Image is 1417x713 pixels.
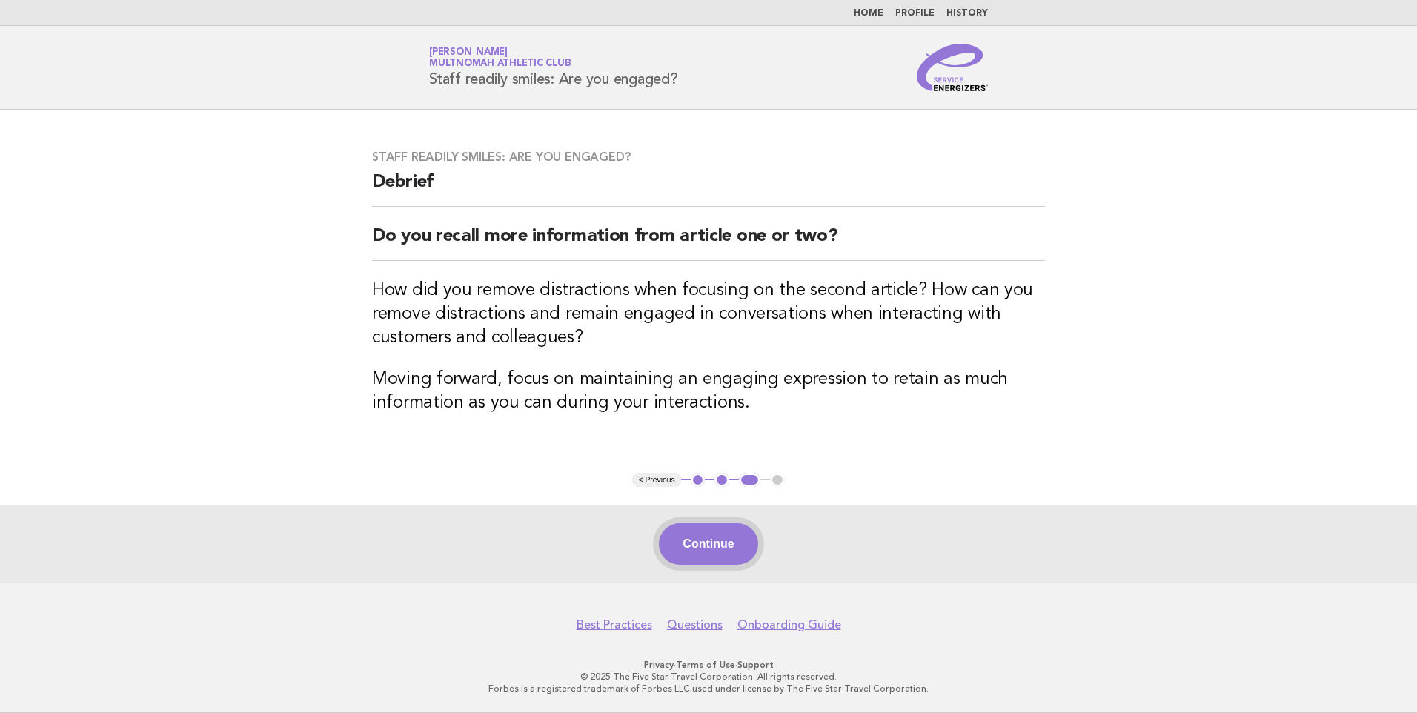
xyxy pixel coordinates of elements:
a: Support [737,660,774,670]
p: Forbes is a registered trademark of Forbes LLC used under license by The Five Star Travel Corpora... [255,683,1162,694]
button: 3 [739,473,760,488]
button: 1 [691,473,706,488]
h3: Staff readily smiles: Are you engaged? [372,150,1045,165]
p: © 2025 The Five Star Travel Corporation. All rights reserved. [255,671,1162,683]
p: · · [255,659,1162,671]
a: Best Practices [577,617,652,632]
h1: Staff readily smiles: Are you engaged? [429,48,678,87]
a: Privacy [644,660,674,670]
a: Terms of Use [676,660,735,670]
button: < Previous [632,473,680,488]
span: Multnomah Athletic Club [429,59,571,69]
h2: Do you recall more information from article one or two? [372,225,1045,261]
a: History [946,9,988,18]
a: Profile [895,9,935,18]
h3: How did you remove distractions when focusing on the second article? How can you remove distracti... [372,279,1045,350]
button: 2 [714,473,729,488]
h3: Moving forward, focus on maintaining an engaging expression to retain as much information as you ... [372,368,1045,415]
button: Continue [659,523,757,565]
img: Service Energizers [917,44,988,91]
a: Onboarding Guide [737,617,841,632]
a: Questions [667,617,723,632]
h2: Debrief [372,170,1045,207]
a: [PERSON_NAME]Multnomah Athletic Club [429,47,571,68]
a: Home [854,9,883,18]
